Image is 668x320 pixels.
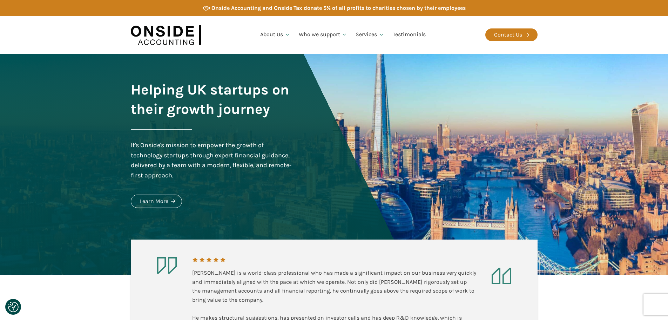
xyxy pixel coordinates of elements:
[256,23,295,47] a: About Us
[131,195,182,208] a: Learn More
[389,23,430,47] a: Testimonials
[8,302,19,312] button: Consent Preferences
[131,80,293,119] h1: Helping UK startups on their growth journey
[131,21,201,48] img: Onside Accounting
[351,23,389,47] a: Services
[485,28,538,41] a: Contact Us
[131,140,293,181] div: It's Onside's mission to empower the growth of technology startups through expert financial guida...
[211,4,466,13] div: Onside Accounting and Onside Tax donate 5% of all profits to charities chosen by their employees
[494,30,522,39] div: Contact Us
[295,23,352,47] a: Who we support
[8,302,19,312] img: Revisit consent button
[140,197,168,206] div: Learn More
